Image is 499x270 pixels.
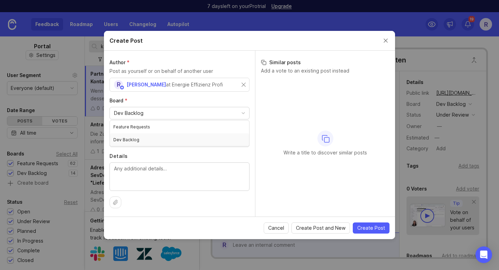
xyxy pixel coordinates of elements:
div: Dev Backlog [110,133,249,146]
button: Close create post modal [382,37,389,44]
span: Cancel [268,225,284,231]
p: Write a title to discover similar posts [283,149,367,156]
label: Details [110,153,249,160]
div: at Energie Effizienz Profi [166,81,223,88]
div: R [114,80,123,89]
span: Create Post [357,225,385,231]
p: Post as yourself or on behalf of another user [110,67,249,75]
img: member badge [120,85,125,90]
h3: Similar posts [261,59,389,66]
span: Create Post and New [296,225,345,231]
button: Create Post and New [291,222,350,234]
span: Board (required) [110,98,128,103]
span: Author (required) [110,59,130,65]
h2: Create Post [110,36,143,45]
div: Open Intercom Messenger [475,246,492,263]
button: Create Post [353,222,389,234]
div: Dev Backlog [114,109,143,117]
span: [PERSON_NAME] [126,82,166,87]
div: Feature Requests [110,120,249,133]
p: Add a vote to an existing post instead [261,67,389,74]
button: Cancel [264,222,289,234]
